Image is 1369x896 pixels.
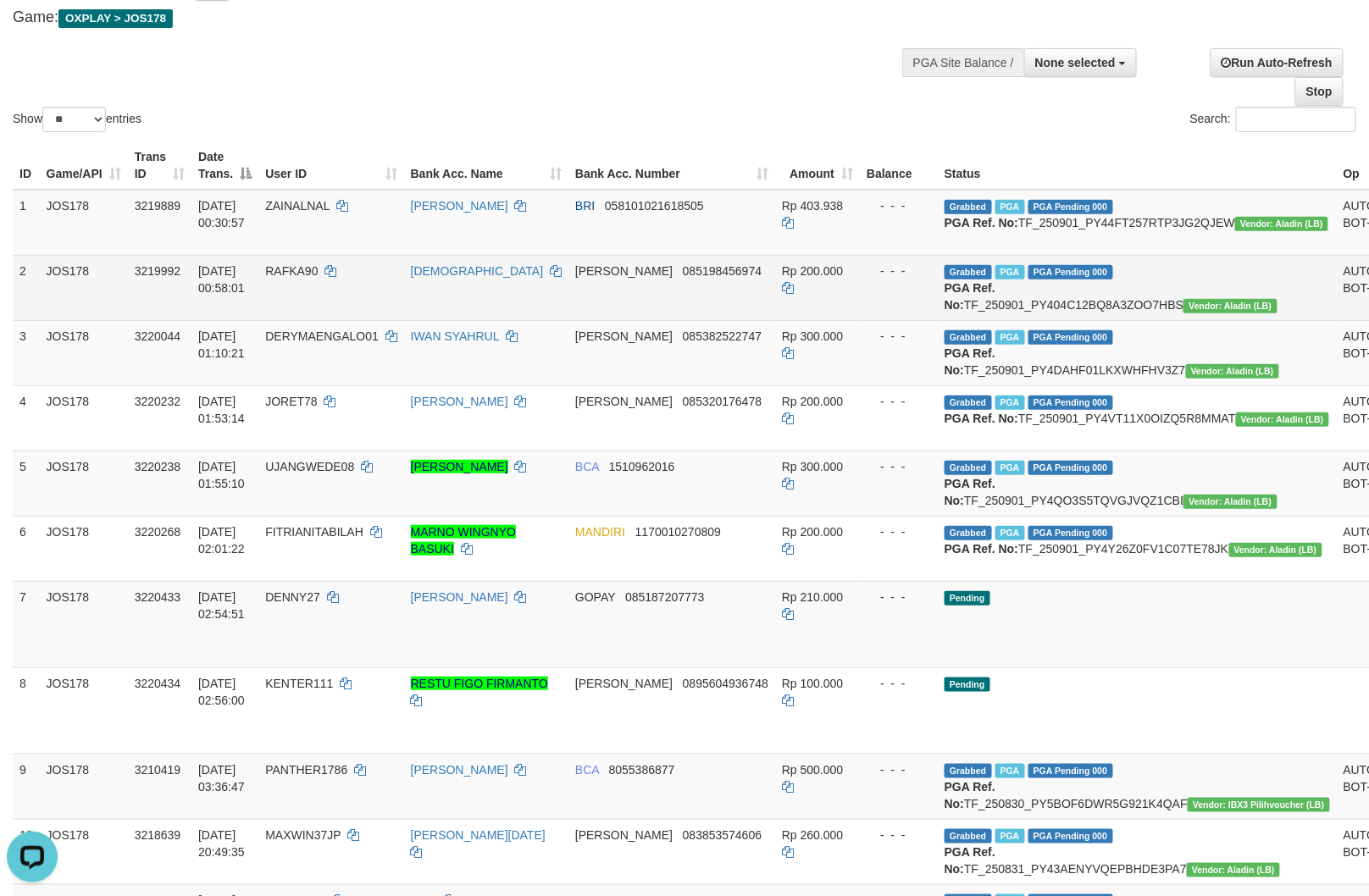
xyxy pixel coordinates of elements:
[575,763,599,777] span: BCA
[40,516,128,581] td: JOS178
[775,141,860,190] th: Amount: activate to sort column ascending
[411,395,508,408] a: [PERSON_NAME]
[1028,330,1113,345] span: PGA Pending
[945,281,995,312] b: PGA Ref. No:
[945,216,1018,230] b: PGA Ref. No:
[265,460,354,473] span: UJANGWEDE08
[995,461,1025,475] span: Marked by baohafiz
[1211,48,1344,77] a: Run Auto-Refresh
[40,141,128,190] th: Game/API: activate to sort column ascending
[782,199,843,213] span: Rp 403.938
[867,589,931,606] div: - - -
[945,346,995,377] b: PGA Ref. No:
[867,675,931,692] div: - - -
[198,590,245,621] span: [DATE] 02:54:51
[1295,77,1344,106] a: Stop
[860,141,938,190] th: Balance
[1190,107,1356,132] label: Search:
[867,827,931,843] div: - - -
[198,264,245,295] span: [DATE] 00:58:01
[7,7,58,58] button: Open LiveChat chat widget
[1229,543,1322,557] span: Vendor URL: https://dashboard.q2checkout.com/secure
[945,542,1018,556] b: PGA Ref. No:
[265,395,317,408] span: JORET78
[1028,265,1113,279] span: PGA Pending
[265,763,347,777] span: PANTHER1786
[411,329,500,343] a: IWAN SYAHRUL
[135,460,181,473] span: 3220238
[683,395,762,408] span: Copy 085320176478 to clipboard
[411,677,548,690] a: RESTU FIGO FIRMANTO
[575,525,625,539] span: MANDIRI
[867,761,931,778] div: - - -
[683,828,762,842] span: Copy 083853574606 to clipboard
[40,320,128,385] td: JOS178
[135,264,181,278] span: 3219992
[683,264,762,278] span: Copy 085198456974 to clipboard
[609,460,675,473] span: Copy 1510962016 to clipboard
[1035,56,1116,69] span: None selected
[13,255,40,320] td: 2
[135,677,181,690] span: 3220434
[198,525,245,556] span: [DATE] 02:01:22
[411,199,508,213] a: [PERSON_NAME]
[1187,863,1280,877] span: Vendor URL: https://dashboard.q2checkout.com/secure
[782,460,843,473] span: Rp 300.000
[411,828,546,842] a: [PERSON_NAME][DATE]
[135,525,181,539] span: 3220268
[40,190,128,256] td: JOS178
[938,141,1337,190] th: Status
[13,9,895,26] h4: Game:
[411,590,508,604] a: [PERSON_NAME]
[13,819,40,884] td: 10
[938,190,1337,256] td: TF_250901_PY44FT257RTP3JG2QJEW
[404,141,568,190] th: Bank Acc. Name: activate to sort column ascending
[1028,200,1113,214] span: PGA Pending
[13,190,40,256] td: 1
[191,141,258,190] th: Date Trans.: activate to sort column descending
[945,412,1018,425] b: PGA Ref. No:
[411,525,516,556] a: MARNO WINGNYO BASUKI
[265,590,320,604] span: DENNY27
[13,141,40,190] th: ID
[945,829,992,843] span: Grabbed
[40,581,128,667] td: JOS178
[995,829,1025,843] span: Marked by baodewi
[782,329,843,343] span: Rp 300.000
[13,385,40,451] td: 4
[40,451,128,516] td: JOS178
[411,460,508,473] a: [PERSON_NAME]
[945,764,992,778] span: Grabbed
[135,329,181,343] span: 3220044
[575,264,673,278] span: [PERSON_NAME]
[1028,829,1113,843] span: PGA Pending
[411,264,544,278] a: [DEMOGRAPHIC_DATA]
[867,328,931,345] div: - - -
[945,526,992,540] span: Grabbed
[198,828,245,859] span: [DATE] 20:49:35
[902,48,1024,77] div: PGA Site Balance /
[605,199,704,213] span: Copy 058101021618505 to clipboard
[995,526,1025,540] span: Marked by baohafiz
[995,265,1025,279] span: Marked by baohafiz
[867,263,931,279] div: - - -
[683,329,762,343] span: Copy 085382522747 to clipboard
[1186,364,1279,379] span: Vendor URL: https://dashboard.q2checkout.com/secure
[575,395,673,408] span: [PERSON_NAME]
[13,667,40,754] td: 8
[575,460,599,473] span: BCA
[135,395,181,408] span: 3220232
[1024,48,1137,77] button: None selected
[575,329,673,343] span: [PERSON_NAME]
[13,320,40,385] td: 3
[867,523,931,540] div: - - -
[1235,217,1328,231] span: Vendor URL: https://dashboard.q2checkout.com/secure
[1188,798,1330,812] span: Vendor URL: https://dashboard.q2checkout.com/secure
[938,516,1337,581] td: TF_250901_PY4Y26Z0FV1C07TE78JK
[782,590,843,604] span: Rp 210.000
[995,764,1025,778] span: Marked by baohafiz
[945,265,992,279] span: Grabbed
[609,763,675,777] span: Copy 8055386877 to clipboard
[265,199,330,213] span: ZAINALNAL
[13,516,40,581] td: 6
